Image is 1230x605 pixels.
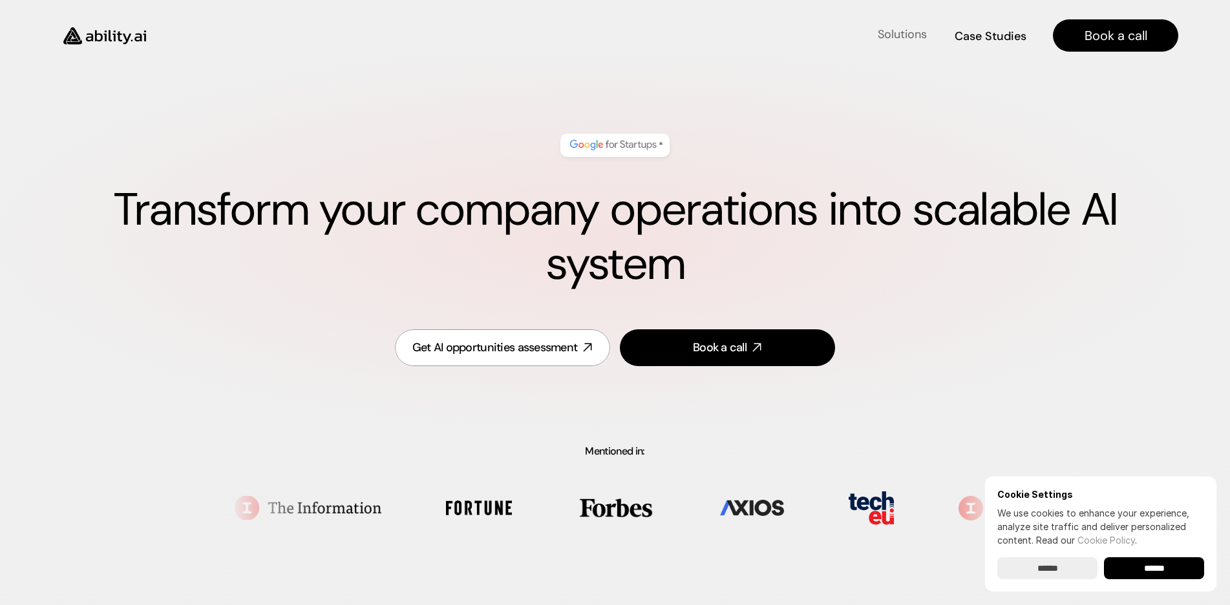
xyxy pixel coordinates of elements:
[954,25,1027,47] a: Case Studies
[412,340,578,356] div: Get AI opportunities assessment
[997,489,1204,500] h6: Cookie Settings
[164,19,1178,52] nav: Main navigation
[997,506,1204,547] p: We use cookies to enhance your experience, analyze site traffic and deliver personalized content.
[32,446,1198,456] p: Mentioned in:
[620,329,835,366] a: Book a call
[693,340,747,356] div: Book a call
[955,28,1026,45] h4: Case Studies
[876,25,928,47] a: Solutions
[1085,26,1147,45] h4: Book a call
[878,26,927,43] h4: Solutions
[1036,535,1137,546] span: Read our .
[1077,535,1135,546] a: Cookie Policy
[1053,19,1178,52] a: Book a call
[395,329,610,366] a: Get AI opportunities assessment
[52,183,1178,291] h1: Transform your company operations into scalable AI system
